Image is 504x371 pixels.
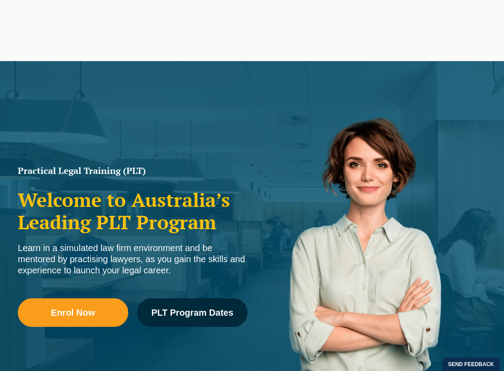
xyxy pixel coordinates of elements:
span: PLT Program Dates [151,308,233,317]
a: Enrol Now [18,298,128,327]
h1: Practical Legal Training (PLT) [18,166,248,175]
div: Learn in a simulated law firm environment and be mentored by practising lawyers, as you gain the ... [18,243,248,276]
span: Enrol Now [51,308,95,317]
h2: Welcome to Australia’s Leading PLT Program [18,189,248,234]
a: PLT Program Dates [137,298,248,327]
